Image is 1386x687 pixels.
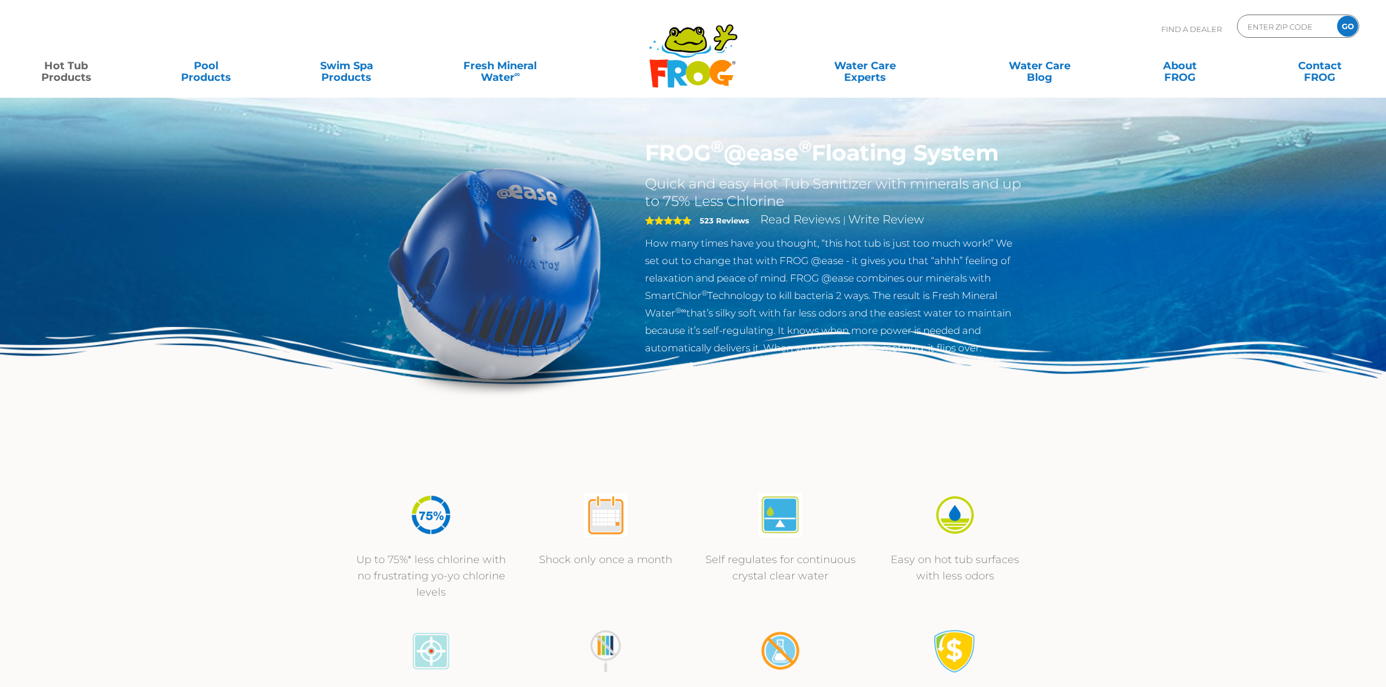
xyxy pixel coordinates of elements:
img: icon-atease-color-match [409,629,453,673]
sup: ® [799,136,811,156]
a: Water CareBlog [985,54,1094,77]
img: icon-atease-75percent-less [409,493,453,537]
p: Self regulates for continuous crystal clear water [705,551,856,584]
img: atease-icon-shock-once [584,493,628,537]
input: Zip Code Form [1246,18,1325,35]
img: atease-icon-self-regulates [758,493,802,537]
p: How many times have you thought, “this hot tub is just too much work!” We set out to change that ... [645,234,1025,357]
sup: ® [701,289,707,297]
span: 5 [645,216,692,225]
a: Swim SpaProducts [292,54,401,77]
a: Water CareExperts [777,54,953,77]
a: Write Review [848,212,924,226]
img: no-constant-monitoring1 [584,629,628,673]
a: Fresh MineralWater∞ [432,54,568,77]
a: PoolProducts [152,54,261,77]
a: AboutFROG [1125,54,1234,77]
input: GO [1337,16,1358,37]
p: Shock only once a month [530,551,682,568]
img: hot-tub-product-atease-system.png [361,140,628,406]
a: Read Reviews [760,212,841,226]
p: Easy on hot tub surfaces with less odors [880,551,1031,584]
img: Satisfaction Guarantee Icon [933,629,977,673]
span: | [843,215,846,226]
img: no-mixing1 [758,629,802,673]
h2: Quick and easy Hot Tub Sanitizer with minerals and up to 75% Less Chlorine [645,175,1025,210]
sup: ∞ [515,69,520,79]
sup: ®∞ [675,306,686,315]
p: Find A Dealer [1161,15,1222,44]
a: ContactFROG [1266,54,1374,77]
img: icon-atease-easy-on [933,493,977,537]
h1: FROG @ease Floating System [645,140,1025,166]
sup: ® [711,136,724,156]
a: Hot TubProducts [12,54,120,77]
p: Up to 75%* less chlorine with no frustrating yo-yo chlorine levels [356,551,507,600]
strong: 523 Reviews [700,216,749,225]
